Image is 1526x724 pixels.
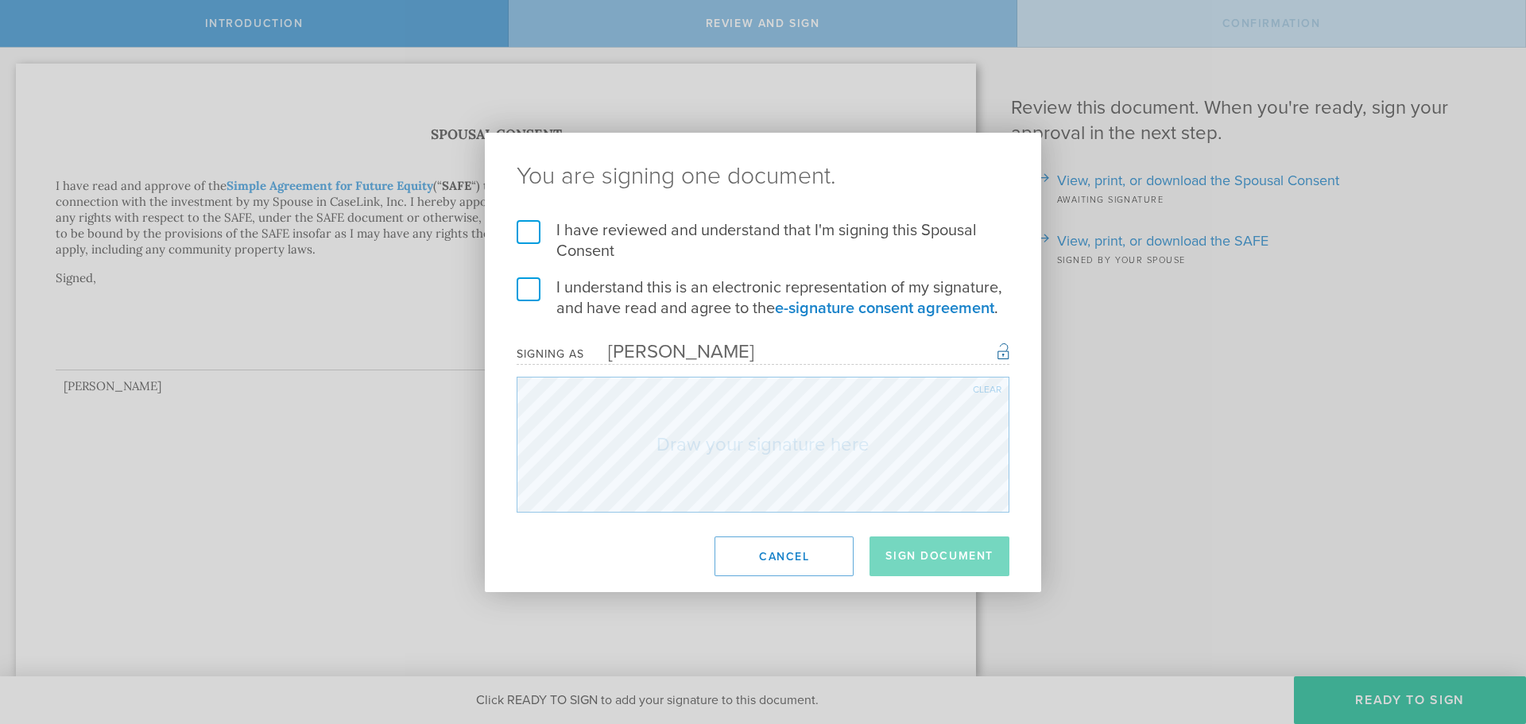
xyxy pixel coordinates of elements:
[715,536,854,576] button: Cancel
[517,165,1009,188] ng-pluralize: You are signing one document.
[517,220,1009,261] label: I have reviewed and understand that I'm signing this Spousal Consent
[584,340,754,363] div: [PERSON_NAME]
[517,277,1009,319] label: I understand this is an electronic representation of my signature, and have read and agree to the .
[517,347,584,361] div: Signing as
[775,299,994,318] a: e-signature consent agreement
[870,536,1009,576] button: Sign Document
